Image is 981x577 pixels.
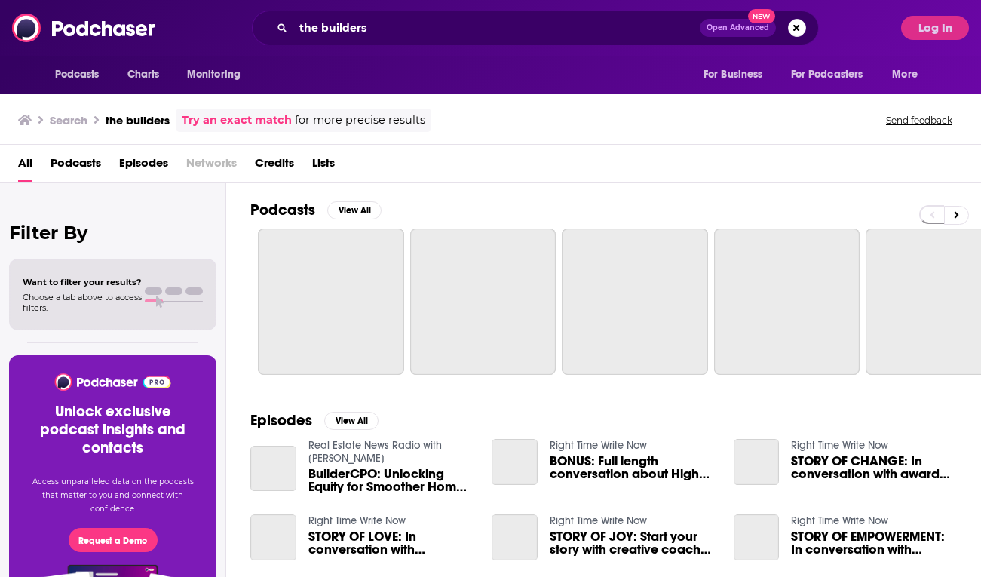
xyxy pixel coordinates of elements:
[550,514,647,527] a: Right Time Write Now
[892,64,918,85] span: More
[50,113,87,127] h3: Search
[693,60,782,89] button: open menu
[118,60,169,89] a: Charts
[51,151,101,182] a: Podcasts
[308,514,406,527] a: Right Time Write Now
[308,530,474,556] span: STORY OF LOVE: In conversation with [PERSON_NAME]’s husband, [PERSON_NAME], on love
[187,64,241,85] span: Monitoring
[550,439,647,452] a: Right Time Write Now
[700,19,776,37] button: Open AdvancedNew
[308,530,474,556] a: STORY OF LOVE: In conversation with Nicola’s husband, Graeme, on love
[791,455,957,480] span: STORY OF CHANGE: In conversation with award winning poet, [PERSON_NAME]
[324,412,379,430] button: View All
[550,530,716,556] a: STORY OF JOY: Start your story with creative coach Nicola McDonald
[250,411,312,430] h2: Episodes
[791,455,957,480] a: STORY OF CHANGE: In conversation with award winning poet, John McCullough
[308,468,474,493] a: BuilderCPO: Unlocking Equity for Smoother Home Transitions
[791,439,888,452] a: Right Time Write Now
[748,9,775,23] span: New
[44,60,119,89] button: open menu
[176,60,260,89] button: open menu
[704,64,763,85] span: For Business
[881,60,937,89] button: open menu
[12,14,157,42] img: Podchaser - Follow, Share and Rate Podcasts
[186,151,237,182] span: Networks
[9,222,216,244] h2: Filter By
[23,292,142,313] span: Choose a tab above to access filters.
[550,530,716,556] span: STORY OF JOY: Start your story with creative coach [PERSON_NAME]
[791,530,957,556] a: STORY OF EMPOWERMENT: In conversation with Barbara Allen and Nina Khoo about high sensitivity.
[54,373,172,391] img: Podchaser - Follow, Share and Rate Podcasts
[250,514,296,560] a: STORY OF LOVE: In conversation with Nicola’s husband, Graeme, on love
[69,528,158,552] button: Request a Demo
[550,455,716,480] span: BONUS: Full length conversation about High Sensitivity with [PERSON_NAME] and [PERSON_NAME]
[252,11,819,45] div: Search podcasts, credits, & more...
[295,112,425,129] span: for more precise results
[312,151,335,182] a: Lists
[182,112,292,129] a: Try an exact match
[492,439,538,485] a: BONUS: Full length conversation about High Sensitivity with Barbara Allen and Nina Khoo
[707,24,769,32] span: Open Advanced
[27,475,198,516] p: Access unparalleled data on the podcasts that matter to you and connect with confidence.
[250,411,379,430] a: EpisodesView All
[734,439,780,485] a: STORY OF CHANGE: In conversation with award winning poet, John McCullough
[106,113,170,127] h3: the builders
[18,151,32,182] a: All
[550,455,716,480] a: BONUS: Full length conversation about High Sensitivity with Barbara Allen and Nina Khoo
[308,439,442,465] a: Real Estate News Radio with Rowena Patton
[250,201,382,219] a: PodcastsView All
[791,530,957,556] span: STORY OF EMPOWERMENT: In conversation with [PERSON_NAME] and [PERSON_NAME] about high sensitivity.
[55,64,100,85] span: Podcasts
[327,201,382,219] button: View All
[250,201,315,219] h2: Podcasts
[734,514,780,560] a: STORY OF EMPOWERMENT: In conversation with Barbara Allen and Nina Khoo about high sensitivity.
[881,114,957,127] button: Send feedback
[27,403,198,457] h3: Unlock exclusive podcast insights and contacts
[255,151,294,182] a: Credits
[791,514,888,527] a: Right Time Write Now
[901,16,969,40] button: Log In
[492,514,538,560] a: STORY OF JOY: Start your story with creative coach Nicola McDonald
[791,64,863,85] span: For Podcasters
[127,64,160,85] span: Charts
[250,446,296,492] a: BuilderCPO: Unlocking Equity for Smoother Home Transitions
[293,16,700,40] input: Search podcasts, credits, & more...
[23,277,142,287] span: Want to filter your results?
[119,151,168,182] a: Episodes
[781,60,885,89] button: open menu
